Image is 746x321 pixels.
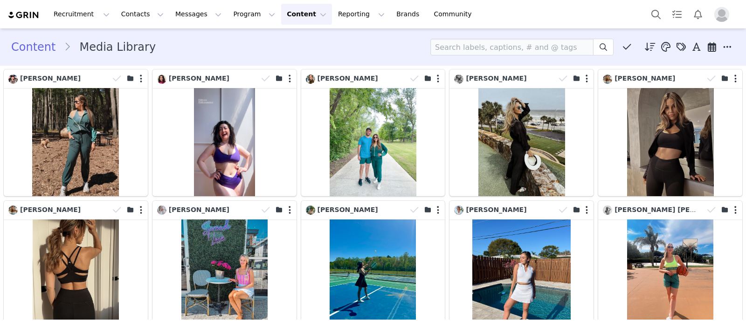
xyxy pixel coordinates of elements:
img: f031a8e9-bf3c-4711-a52a-e65f7fb8cbb3.jpg [603,75,612,84]
img: 3f5a0a59-a2b9-4852-a9e3-e48dca7b12b9.jpg [454,205,463,215]
img: grin logo [7,11,40,20]
img: e84cac21-e1da-42f8-90c0-4af704391840.jpg [8,75,18,84]
button: Recruitment [48,4,115,25]
img: 238fa2ed-1269-46cd-84e1-11a9dfe50b2f.jpg [306,205,315,215]
span: [PERSON_NAME] [466,206,526,213]
span: [PERSON_NAME] [615,75,675,82]
span: [PERSON_NAME] [20,75,81,82]
img: 283f0ca5-6cc6-4a6a-8350-1781da91f348.jpg [157,205,166,215]
button: Contacts [116,4,169,25]
button: Profile [709,7,739,22]
span: [PERSON_NAME] [20,206,81,213]
a: Community [428,4,482,25]
img: 49bab711-04cf-4666-9430-8f9b1fbc053f.jpg [157,75,166,84]
a: Brands [391,4,428,25]
img: placeholder-profile.jpg [714,7,729,22]
span: [PERSON_NAME] [318,75,378,82]
span: [PERSON_NAME] [PERSON_NAME] [615,206,738,213]
a: Content [11,39,64,55]
button: Reporting [332,4,390,25]
img: f7384c7c-66e0-4f66-b84c-60913e6384dd.jpg [603,205,612,215]
button: Messages [170,4,227,25]
button: Program [228,4,281,25]
span: [PERSON_NAME] [466,75,526,82]
button: Search [646,4,666,25]
button: Content [281,4,332,25]
span: [PERSON_NAME] [318,206,378,213]
span: [PERSON_NAME] [169,206,229,213]
span: [PERSON_NAME] [169,75,229,82]
a: Tasks [667,4,687,25]
input: Search labels, captions, # and @ tags [430,39,594,55]
img: 3ccfb968-80c4-4b68-a7a7-cfe914c5b43d.jpg [306,75,315,84]
img: f031a8e9-bf3c-4711-a52a-e65f7fb8cbb3.jpg [8,205,18,215]
button: Notifications [688,4,708,25]
img: 5d396ed1-360b-47f8-bff3-e78fa0777ae7.jpg [454,75,463,84]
